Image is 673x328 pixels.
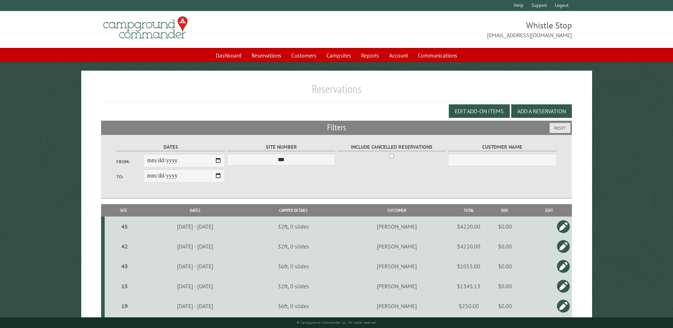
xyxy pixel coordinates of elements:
div: 19 [107,302,142,310]
div: 15 [107,283,142,290]
label: To: [116,173,143,180]
th: Total [454,204,483,217]
td: [PERSON_NAME] [339,217,455,236]
a: Campsites [322,49,355,62]
td: $1345.13 [454,276,483,296]
td: $0.00 [483,276,527,296]
button: Reset [550,123,570,133]
span: Whistle Stop [EMAIL_ADDRESS][DOMAIN_NAME] [337,20,572,39]
th: Due [483,204,527,217]
th: Camper Details [248,204,339,217]
div: 45 [107,223,142,230]
h2: Filters [101,121,572,134]
td: 32ft, 0 slides [248,217,339,236]
div: 43 [107,263,142,270]
td: 32ft, 0 slides [248,276,339,296]
label: Include Cancelled Reservations [338,143,446,151]
a: Communications [414,49,462,62]
div: [DATE] - [DATE] [144,302,247,310]
label: Dates [116,143,225,151]
td: $0.00 [483,296,527,316]
a: Reservations [247,49,286,62]
a: Dashboard [211,49,246,62]
td: [PERSON_NAME] [339,256,455,276]
label: From: [116,158,143,165]
td: $250.00 [454,296,483,316]
th: Customer [339,204,455,217]
td: [PERSON_NAME] [339,236,455,256]
td: $0.00 [483,256,527,276]
div: [DATE] - [DATE] [144,243,247,250]
td: $4220.00 [454,217,483,236]
h1: Reservations [101,82,572,102]
button: Add a Reservation [511,104,572,118]
th: Site [105,204,143,217]
td: 32ft, 0 slides [248,236,339,256]
a: Account [385,49,412,62]
td: 36ft, 0 slides [248,256,339,276]
div: [DATE] - [DATE] [144,223,247,230]
td: [PERSON_NAME] [339,296,455,316]
img: Campground Commander [101,14,190,42]
label: Site Number [227,143,335,151]
td: 36ft, 0 slides [248,296,339,316]
a: Reports [357,49,384,62]
a: Customers [287,49,321,62]
div: [DATE] - [DATE] [144,263,247,270]
div: [DATE] - [DATE] [144,283,247,290]
th: Dates [143,204,248,217]
div: 42 [107,243,142,250]
button: Edit Add-on Items [449,104,510,118]
td: $0.00 [483,217,527,236]
td: $4220.00 [454,236,483,256]
th: Edit [527,204,572,217]
small: © Campground Commander LLC. All rights reserved. [297,320,377,325]
label: Customer Name [448,143,556,151]
td: [PERSON_NAME] [339,276,455,296]
td: $1055.00 [454,256,483,276]
td: $0.00 [483,236,527,256]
